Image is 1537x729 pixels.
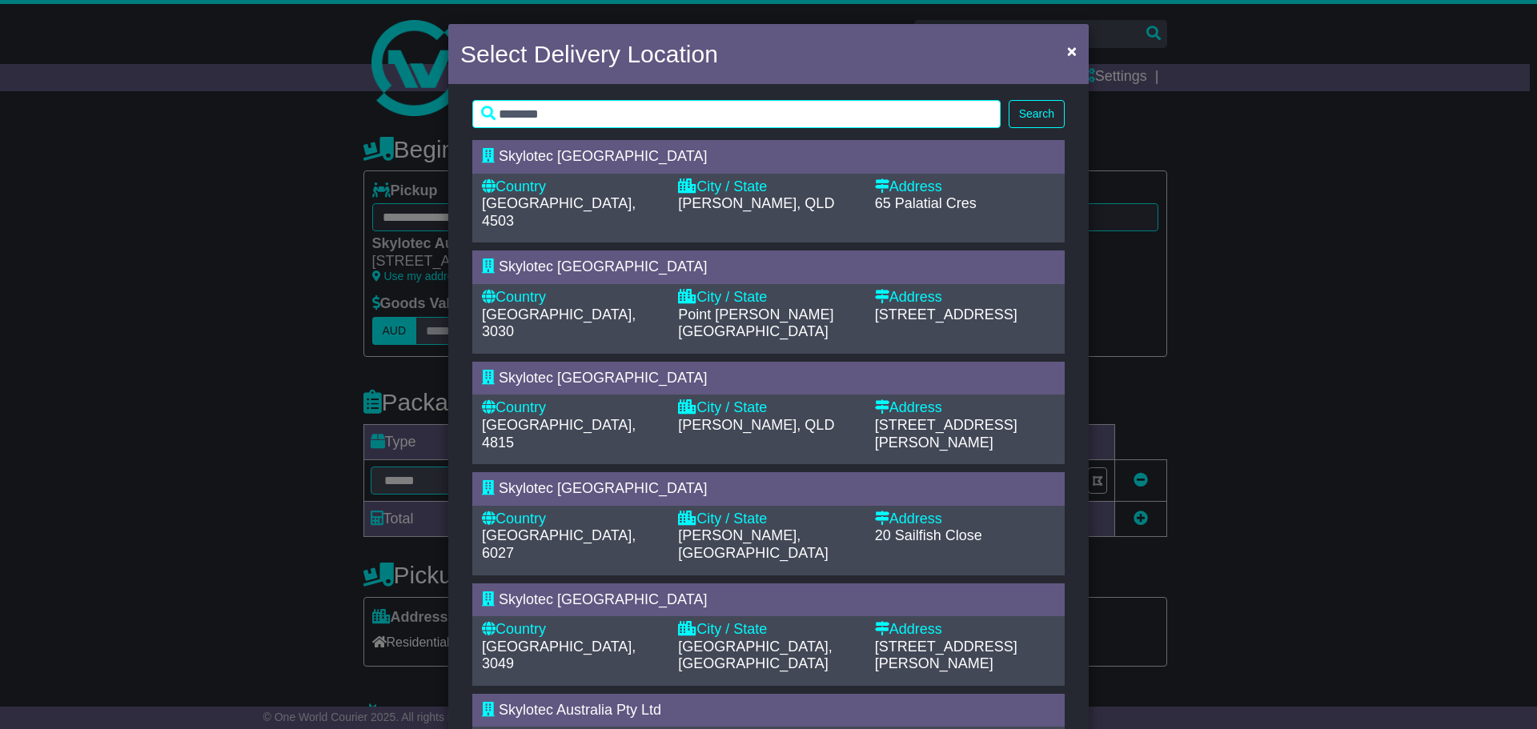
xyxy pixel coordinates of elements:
div: City / State [678,621,858,639]
span: [GEOGRAPHIC_DATA], [GEOGRAPHIC_DATA] [678,639,832,672]
span: [PERSON_NAME], QLD [678,417,834,433]
span: Skylotec [GEOGRAPHIC_DATA] [499,370,707,386]
span: × [1067,42,1077,60]
span: [PERSON_NAME], QLD [678,195,834,211]
div: Country [482,399,662,417]
span: [GEOGRAPHIC_DATA], 6027 [482,527,636,561]
span: [GEOGRAPHIC_DATA], 4815 [482,417,636,451]
span: [GEOGRAPHIC_DATA], 4503 [482,195,636,229]
div: City / State [678,178,858,196]
div: Address [875,289,1055,306]
div: Country [482,621,662,639]
div: Address [875,511,1055,528]
span: [STREET_ADDRESS] [875,306,1017,322]
span: [GEOGRAPHIC_DATA], 3030 [482,306,636,340]
div: Country [482,511,662,528]
h4: Select Delivery Location [460,36,718,72]
span: [PERSON_NAME], [GEOGRAPHIC_DATA] [678,527,828,561]
span: [STREET_ADDRESS][PERSON_NAME] [875,417,1017,451]
span: [GEOGRAPHIC_DATA], 3049 [482,639,636,672]
div: City / State [678,399,858,417]
button: Close [1059,34,1085,67]
div: Country [482,178,662,196]
span: Point [PERSON_NAME][GEOGRAPHIC_DATA] [678,306,833,340]
div: Address [875,621,1055,639]
span: [STREET_ADDRESS][PERSON_NAME] [875,639,1017,672]
span: Skylotec [GEOGRAPHIC_DATA] [499,480,707,496]
div: Country [482,289,662,306]
span: 20 Sailfish Close [875,527,982,543]
span: 65 Palatial Cres [875,195,977,211]
div: Address [875,178,1055,196]
span: Skylotec [GEOGRAPHIC_DATA] [499,258,707,274]
div: City / State [678,289,858,306]
div: Address [875,399,1055,417]
span: Skylotec [GEOGRAPHIC_DATA] [499,591,707,607]
div: City / State [678,511,858,528]
button: Search [1009,100,1065,128]
span: Skylotec Australia Pty Ltd [499,702,661,718]
span: Skylotec [GEOGRAPHIC_DATA] [499,148,707,164]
